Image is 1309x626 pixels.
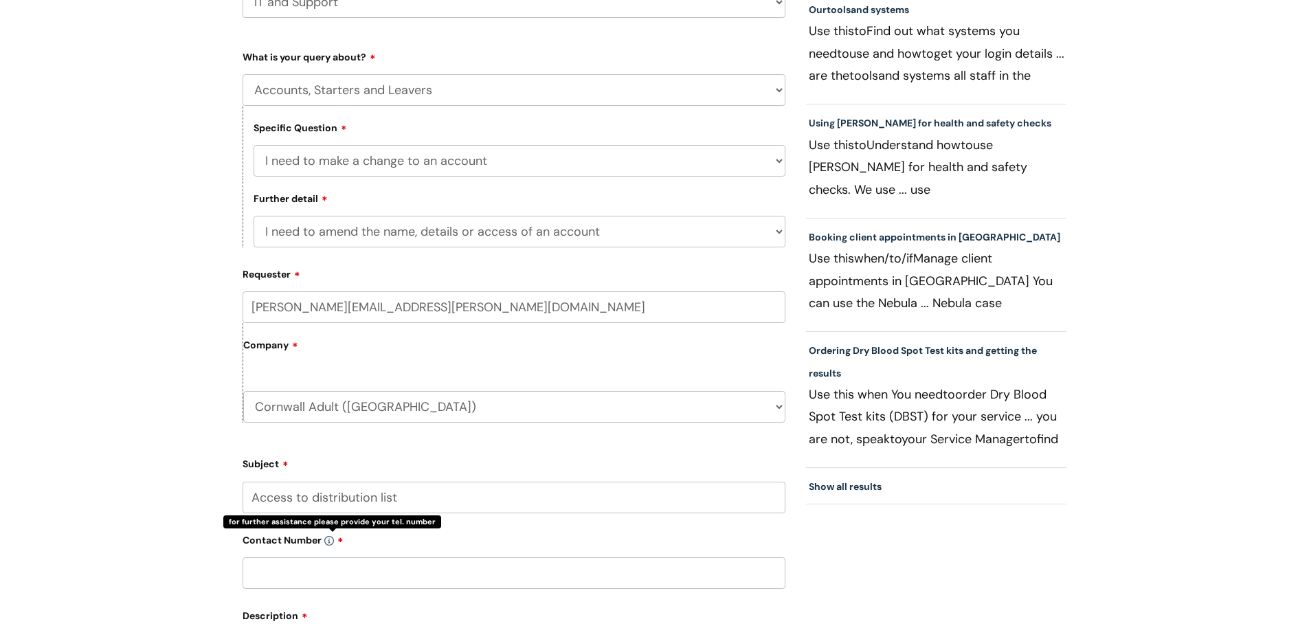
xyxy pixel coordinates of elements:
[809,231,1060,243] a: Booking client appointments in [GEOGRAPHIC_DATA]
[243,605,785,622] label: Description
[254,191,328,205] label: Further detail
[254,120,347,134] label: Specific Question
[827,3,851,16] span: tools
[961,137,973,153] span: to
[809,20,1064,86] p: Use this Find out what systems you need use and how get your login details ... are the and system...
[243,291,785,323] input: Email
[223,515,441,528] div: for further assistance please provide your tel. number
[943,386,955,403] span: to
[809,117,1051,129] a: Using [PERSON_NAME] for health and safety checks
[243,454,785,470] label: Subject
[809,247,1064,313] p: Use this Manage client appointments in [GEOGRAPHIC_DATA] You can use the Nebula ... Nebula case m...
[809,134,1064,200] p: Use this Understand how use [PERSON_NAME] for health and safety checks. We use ... use [PERSON_NA...
[854,250,913,267] span: when/to/if
[809,3,909,16] a: Ourtoolsand systems
[243,264,785,280] label: Requester
[837,45,849,62] span: to
[324,536,334,546] img: info-icon.svg
[243,335,785,366] label: Company
[243,47,785,63] label: What is your query about?
[890,431,902,447] span: to
[849,67,878,84] span: tools
[809,383,1064,449] p: Use this when You need order Dry Blood Spot Test kits (DBST) for your service ... you are not, sp...
[243,530,785,546] label: Contact Number
[809,344,1037,379] a: Ordering Dry Blood Spot Test kits and getting the results
[921,45,934,62] span: to
[854,23,866,39] span: to
[809,480,882,493] a: Show all results
[1025,431,1037,447] span: to
[854,137,866,153] span: to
